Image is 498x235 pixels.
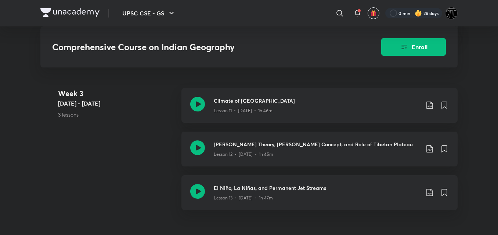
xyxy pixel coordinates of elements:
[370,10,377,16] img: avatar
[214,195,273,201] p: Lesson 13 • [DATE] • 1h 47m
[445,7,458,19] img: Watcher
[214,151,273,158] p: Lesson 12 • [DATE] • 1h 45m
[118,6,180,21] button: UPSC CSE - GS
[181,132,458,175] a: [PERSON_NAME] Theory, [PERSON_NAME] Concept, and Role of Tibetan PlateauLesson 12 • [DATE] • 1h 45m
[214,140,419,148] h3: [PERSON_NAME] Theory, [PERSON_NAME] Concept, and Role of Tibetan Plateau
[40,8,100,17] img: Company Logo
[58,111,176,118] p: 3 lessons
[214,107,273,114] p: Lesson 11 • [DATE] • 1h 46m
[181,175,458,219] a: El Niño, La Niñas, and Permanent Jet StreamsLesson 13 • [DATE] • 1h 47m
[52,42,340,52] h3: Comprehensive Course on Indian Geography
[415,10,422,17] img: streak
[214,97,419,104] h3: Climate of [GEOGRAPHIC_DATA]
[40,8,100,19] a: Company Logo
[181,88,458,132] a: Climate of [GEOGRAPHIC_DATA]Lesson 11 • [DATE] • 1h 46m
[368,7,379,19] button: avatar
[58,88,176,99] h4: Week 3
[381,38,446,56] button: Enroll
[214,184,419,192] h3: El Niño, La Niñas, and Permanent Jet Streams
[58,99,176,108] h5: [DATE] - [DATE]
